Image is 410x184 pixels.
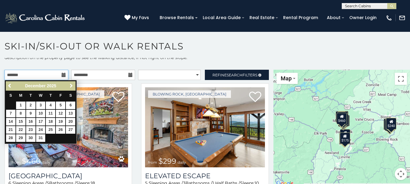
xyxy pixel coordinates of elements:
[66,126,75,134] a: 27
[124,15,151,21] a: My Favs
[339,115,350,126] div: $190
[12,160,21,165] span: from
[69,93,72,98] span: Saturday
[16,110,25,117] a: 8
[158,157,176,166] span: $299
[39,93,42,98] span: Wednesday
[59,93,62,98] span: Friday
[36,134,46,142] a: 31
[340,132,350,144] div: $175
[19,93,22,98] span: Monday
[46,102,55,109] a: 4
[346,13,380,22] a: Owner Login
[9,93,12,98] span: Sunday
[46,126,55,134] a: 25
[281,75,292,82] span: Map
[36,126,46,134] a: 24
[36,118,46,125] a: 17
[280,13,321,22] a: Rental Program
[16,134,25,142] a: 29
[6,118,15,125] a: 14
[22,157,41,166] span: $460
[8,83,12,88] span: Previous
[8,172,128,180] a: [GEOGRAPHIC_DATA]
[249,91,261,104] a: Add to favorites
[16,102,25,109] a: 1
[145,87,265,167] a: Elevated Escape from $299 daily
[6,126,15,134] a: 21
[29,93,32,98] span: Tuesday
[200,13,244,22] a: Local Area Guide
[36,102,46,109] a: 3
[337,112,348,123] div: $165
[145,172,265,180] a: Elevated Escape
[338,114,348,125] div: $570
[337,113,347,124] div: $460
[395,168,407,180] button: Map camera controls
[25,83,46,88] span: December
[145,87,265,167] img: Elevated Escape
[386,15,392,21] img: phone-regular-white.png
[69,83,74,88] span: Next
[5,12,86,24] img: White-1-2.png
[26,102,36,109] a: 2
[49,93,52,98] span: Thursday
[8,172,128,180] h3: Mile High Lodge
[16,118,25,125] a: 15
[148,90,231,98] a: Blowing Rock, [GEOGRAPHIC_DATA]
[66,110,75,117] a: 13
[6,82,14,90] a: Previous
[205,70,269,80] a: RefineSearchFilters
[384,119,394,130] div: $180
[26,126,36,134] a: 23
[338,111,348,122] div: $115
[56,118,65,125] a: 19
[66,118,75,125] a: 20
[56,126,65,134] a: 26
[276,73,298,84] button: Change map style
[26,110,36,117] a: 9
[386,118,396,129] div: $240
[385,119,395,130] div: $155
[132,15,149,21] span: My Favs
[112,91,124,104] a: Add to favorites
[6,110,15,117] a: 7
[339,133,350,144] div: $155
[56,102,65,109] a: 5
[46,110,55,117] a: 11
[227,73,242,77] span: Search
[148,160,157,165] span: from
[47,83,56,88] span: 2025
[157,13,197,22] a: Browse Rentals
[324,13,344,22] a: About
[385,119,395,131] div: $185
[336,111,346,123] div: $395
[67,82,75,90] a: Next
[399,15,405,21] img: mail-regular-white.png
[246,13,277,22] a: Real Estate
[42,160,50,165] span: daily
[36,110,46,117] a: 10
[178,160,186,165] span: daily
[6,134,15,142] a: 28
[16,126,25,134] a: 22
[26,134,36,142] a: 30
[395,73,407,85] button: Toggle fullscreen view
[340,129,350,141] div: $190
[212,73,257,77] span: Refine Filters
[26,118,36,125] a: 16
[46,118,55,125] a: 18
[66,102,75,109] a: 6
[56,110,65,117] a: 12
